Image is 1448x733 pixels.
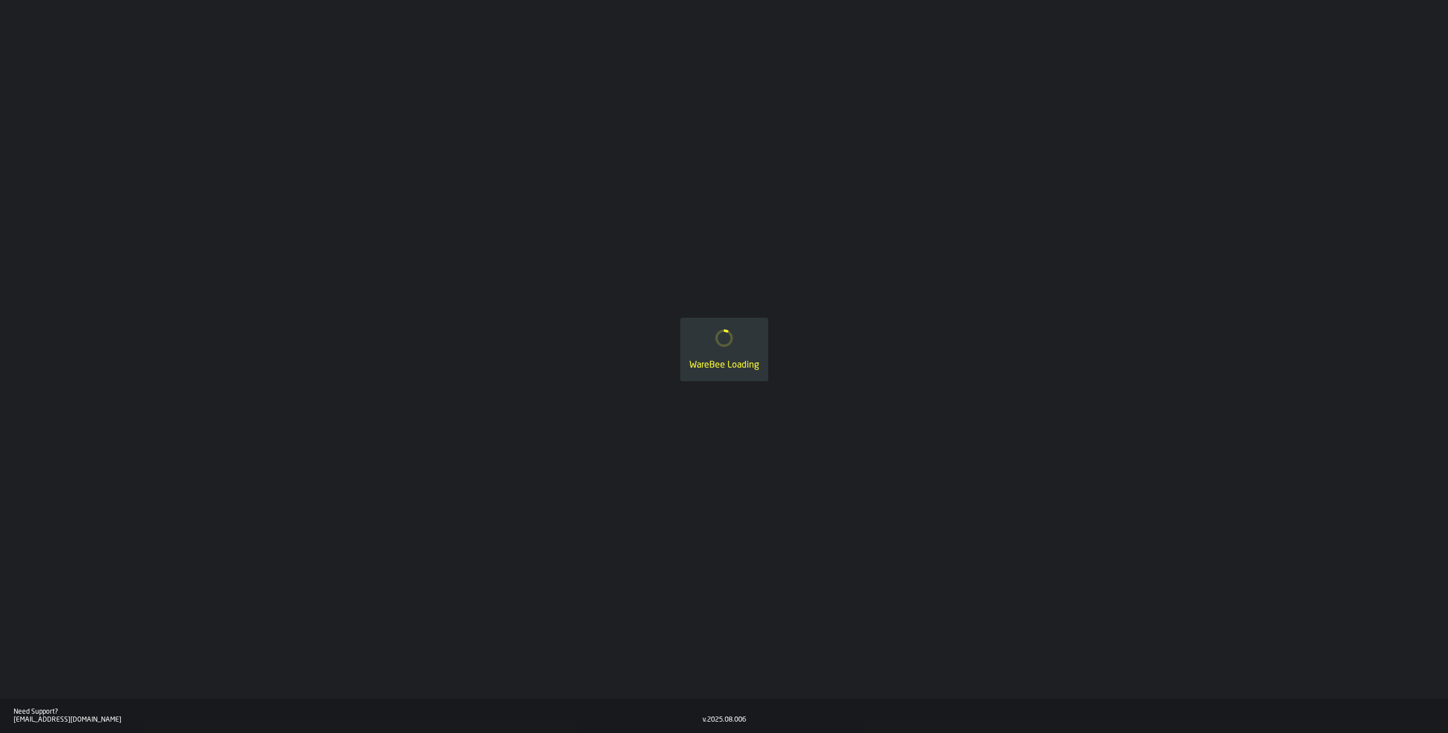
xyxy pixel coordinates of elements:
[14,708,702,724] a: Need Support?[EMAIL_ADDRESS][DOMAIN_NAME]
[14,708,702,716] div: Need Support?
[14,716,702,724] div: [EMAIL_ADDRESS][DOMAIN_NAME]
[689,359,759,372] div: WareBee Loading
[702,716,707,724] div: v.
[707,716,746,724] div: 2025.08.006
